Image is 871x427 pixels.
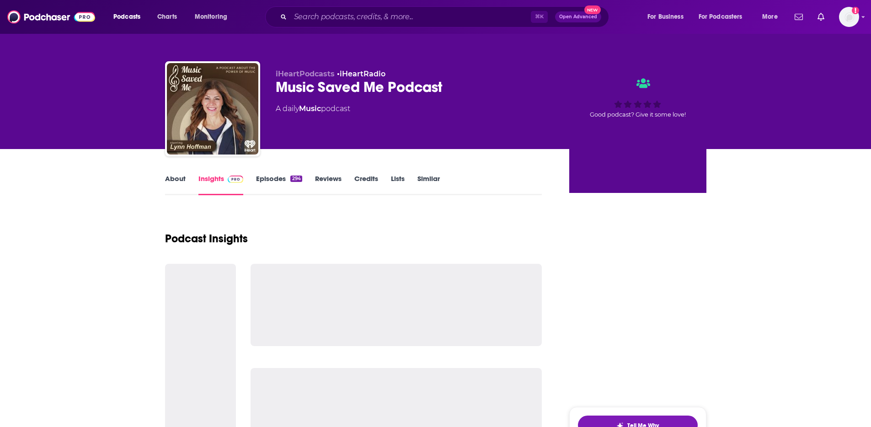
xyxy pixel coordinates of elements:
[276,103,350,114] div: A daily podcast
[647,11,684,23] span: For Business
[228,176,244,183] img: Podchaser Pro
[839,7,859,27] img: User Profile
[391,174,405,195] a: Lists
[340,69,385,78] a: iHeartRadio
[188,10,239,24] button: open menu
[290,10,531,24] input: Search podcasts, credits, & more...
[756,10,789,24] button: open menu
[198,174,244,195] a: InsightsPodchaser Pro
[559,15,597,19] span: Open Advanced
[7,8,95,26] img: Podchaser - Follow, Share and Rate Podcasts
[165,232,248,246] h1: Podcast Insights
[165,174,186,195] a: About
[299,104,321,113] a: Music
[315,174,342,195] a: Reviews
[195,11,227,23] span: Monitoring
[852,7,859,14] svg: Add a profile image
[354,174,378,195] a: Credits
[531,11,548,23] span: ⌘ K
[417,174,440,195] a: Similar
[274,6,618,27] div: Search podcasts, credits, & more...
[791,9,807,25] a: Show notifications dropdown
[699,11,743,23] span: For Podcasters
[290,176,302,182] div: 294
[839,7,859,27] button: Show profile menu
[814,9,828,25] a: Show notifications dropdown
[641,10,695,24] button: open menu
[107,10,152,24] button: open menu
[151,10,182,24] a: Charts
[584,5,601,14] span: New
[337,69,385,78] span: •
[569,69,706,126] div: Good podcast? Give it some love!
[839,7,859,27] span: Logged in as heidiv
[693,10,756,24] button: open menu
[256,174,302,195] a: Episodes294
[113,11,140,23] span: Podcasts
[590,111,686,118] span: Good podcast? Give it some love!
[762,11,778,23] span: More
[167,63,258,155] img: Music Saved Me Podcast
[157,11,177,23] span: Charts
[555,11,601,22] button: Open AdvancedNew
[276,69,335,78] span: iHeartPodcasts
